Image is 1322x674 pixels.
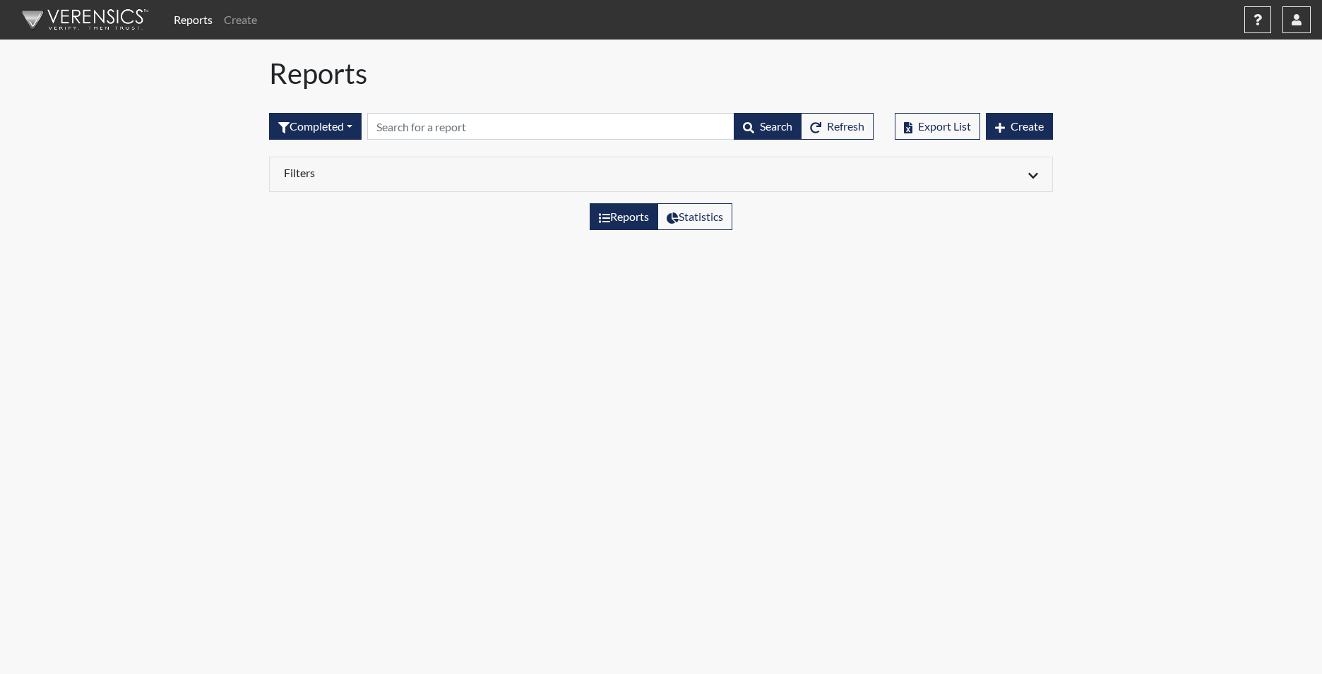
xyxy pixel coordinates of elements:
button: Export List [895,113,980,140]
div: Click to expand/collapse filters [273,166,1049,183]
button: Completed [269,113,362,140]
h6: Filters [284,166,650,179]
input: Search by Registration ID, Interview Number, or Investigation Name. [367,113,734,140]
label: View the list of reports [590,203,658,230]
h1: Reports [269,56,1053,90]
span: Export List [918,119,971,133]
div: Filter by interview status [269,113,362,140]
a: Create [218,6,263,34]
a: Reports [168,6,218,34]
button: Search [734,113,802,140]
label: View statistics about completed interviews [657,203,732,230]
span: Refresh [827,119,864,133]
span: Create [1011,119,1044,133]
button: Refresh [801,113,874,140]
button: Create [986,113,1053,140]
span: Search [760,119,792,133]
